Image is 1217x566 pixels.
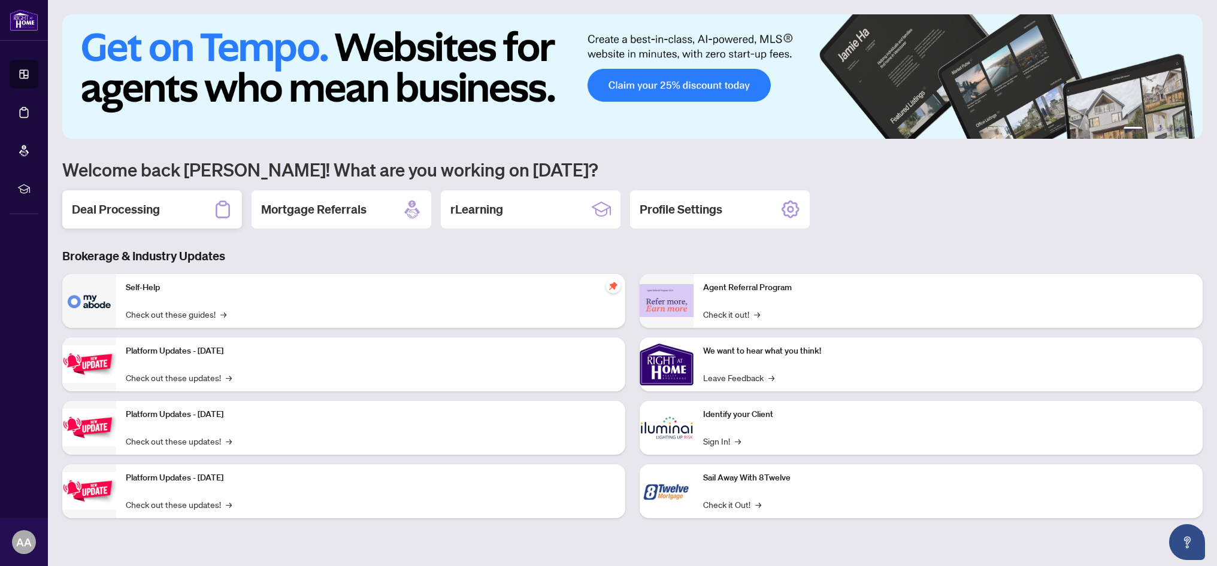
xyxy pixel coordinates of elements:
[1169,524,1205,560] button: Open asap
[703,471,1193,485] p: Sail Away With 8Twelve
[226,434,232,448] span: →
[62,14,1203,139] img: Slide 0
[768,371,774,384] span: →
[126,498,232,511] a: Check out these updates!→
[62,472,116,510] img: Platform Updates - June 23, 2025
[1157,127,1162,132] button: 3
[10,9,38,31] img: logo
[72,201,160,218] h2: Deal Processing
[1186,127,1191,132] button: 6
[703,498,761,511] a: Check it Out!→
[62,274,116,328] img: Self-Help
[755,498,761,511] span: →
[703,308,760,321] a: Check it out!→
[735,434,741,448] span: →
[126,281,616,294] p: Self-Help
[754,308,760,321] span: →
[126,434,232,448] a: Check out these updates!→
[126,471,616,485] p: Platform Updates - [DATE]
[703,281,1193,294] p: Agent Referral Program
[62,345,116,383] img: Platform Updates - July 21, 2025
[1148,127,1152,132] button: 2
[226,498,232,511] span: →
[126,408,616,421] p: Platform Updates - [DATE]
[62,158,1203,181] h1: Welcome back [PERSON_NAME]! What are you working on [DATE]?
[226,371,232,384] span: →
[640,401,694,455] img: Identify your Client
[126,371,232,384] a: Check out these updates!→
[1124,127,1143,132] button: 1
[126,308,226,321] a: Check out these guides!→
[126,345,616,358] p: Platform Updates - [DATE]
[261,201,367,218] h2: Mortgage Referrals
[62,248,1203,264] h3: Brokerage & Industry Updates
[703,371,774,384] a: Leave Feedback→
[450,201,503,218] h2: rLearning
[640,464,694,518] img: Sail Away With 8Twelve
[606,279,620,293] span: pushpin
[1167,127,1171,132] button: 4
[640,201,722,218] h2: Profile Settings
[640,337,694,391] img: We want to hear what you think!
[640,284,694,317] img: Agent Referral Program
[703,345,1193,358] p: We want to hear what you think!
[1176,127,1181,132] button: 5
[220,308,226,321] span: →
[703,434,741,448] a: Sign In!→
[703,408,1193,421] p: Identify your Client
[62,409,116,446] img: Platform Updates - July 8, 2025
[16,534,32,550] span: AA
